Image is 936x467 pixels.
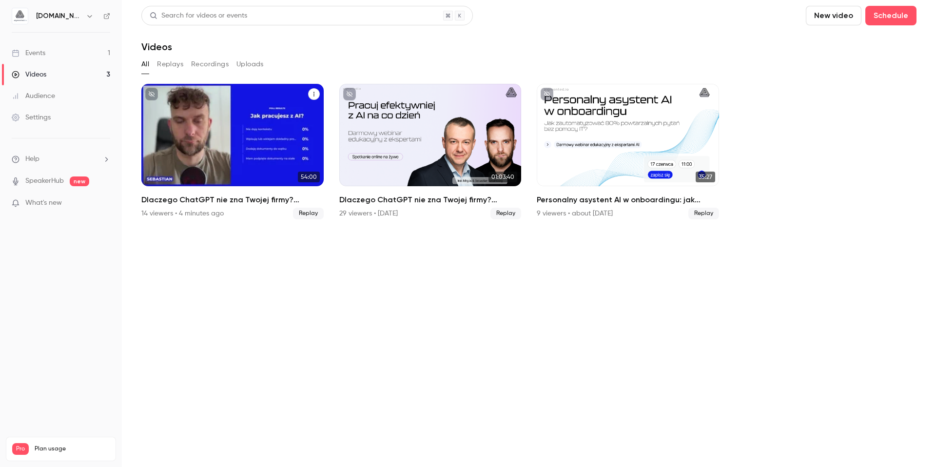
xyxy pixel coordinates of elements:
button: unpublished [541,88,553,100]
button: New video [806,6,861,25]
span: Replay [293,208,324,219]
span: Help [25,154,39,164]
div: Settings [12,113,51,122]
button: unpublished [343,88,356,100]
li: help-dropdown-opener [12,154,110,164]
a: SpeakerHub [25,176,64,186]
span: Pro [12,443,29,455]
h2: Personalny asystent AI w onboardingu: jak zautomatyzować 80% powtarzalnych pytań bez pomocy IT? [537,194,719,206]
span: Replay [490,208,521,219]
a: 35:27Personalny asystent AI w onboardingu: jak zautomatyzować 80% powtarzalnych pytań bez pomocy ... [537,84,719,219]
div: 29 viewers • [DATE] [339,209,398,218]
a: 01:03:40Dlaczego ChatGPT nie zna Twojej firmy? Praktyczny przewodnik przygotowania wiedzy firmowe... [339,84,522,219]
span: 01:03:40 [488,172,517,182]
div: Search for videos or events [150,11,247,21]
button: All [141,57,149,72]
button: Recordings [191,57,229,72]
a: 54:00Dlaczego ChatGPT nie zna Twojej firmy? Praktyczny przewodnik przygotowania wiedzy firmowej j... [141,84,324,219]
span: Plan usage [35,445,110,453]
div: 14 viewers • 4 minutes ago [141,209,224,218]
button: Replays [157,57,183,72]
span: Replay [688,208,719,219]
span: What's new [25,198,62,208]
li: Personalny asystent AI w onboardingu: jak zautomatyzować 80% powtarzalnych pytań bez pomocy IT? [537,84,719,219]
span: new [70,176,89,186]
div: 9 viewers • about [DATE] [537,209,613,218]
button: unpublished [145,88,158,100]
span: 35:27 [696,172,715,182]
div: Videos [12,70,46,79]
h2: Dlaczego ChatGPT nie zna Twojej firmy? Praktyczny przewodnik przygotowania wiedzy firmowej jako k... [141,194,324,206]
button: Uploads [236,57,264,72]
button: Schedule [865,6,916,25]
div: Audience [12,91,55,101]
img: aigmented.io [12,8,28,24]
ul: Videos [141,84,916,219]
li: Dlaczego ChatGPT nie zna Twojej firmy? Praktyczny przewodnik przygotowania wiedzy firmowej jako k... [141,84,324,219]
h6: [DOMAIN_NAME] [36,11,82,21]
div: Events [12,48,45,58]
h1: Videos [141,41,172,53]
li: Dlaczego ChatGPT nie zna Twojej firmy? Praktyczny przewodnik przygotowania wiedzy firmowej jako k... [339,84,522,219]
h2: Dlaczego ChatGPT nie zna Twojej firmy? Praktyczny przewodnik przygotowania wiedzy firmowej jako k... [339,194,522,206]
span: 54:00 [298,172,320,182]
section: Videos [141,6,916,461]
